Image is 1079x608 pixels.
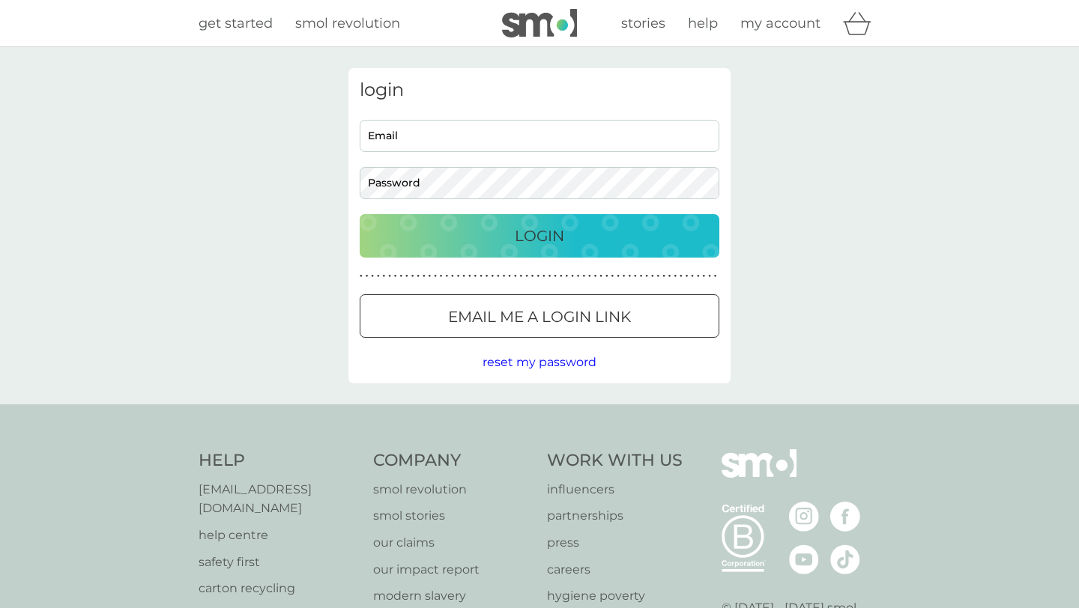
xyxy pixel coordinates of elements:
[388,273,391,280] p: ●
[623,273,626,280] p: ●
[548,273,551,280] p: ●
[366,273,369,280] p: ●
[843,8,880,38] div: basket
[295,15,400,31] span: smol revolution
[668,273,671,280] p: ●
[199,13,273,34] a: get started
[537,273,539,280] p: ●
[429,273,432,280] p: ●
[830,502,860,532] img: visit the smol Facebook page
[434,273,437,280] p: ●
[383,273,386,280] p: ●
[486,273,489,280] p: ●
[480,273,483,280] p: ●
[440,273,443,280] p: ●
[503,273,506,280] p: ●
[468,273,471,280] p: ●
[714,273,717,280] p: ●
[547,449,683,472] h4: Work With Us
[703,273,706,280] p: ●
[199,449,358,472] h4: Help
[674,273,677,280] p: ●
[740,13,820,34] a: my account
[566,273,569,280] p: ●
[377,273,380,280] p: ●
[547,586,683,606] a: hygiene poverty
[547,533,683,553] a: press
[830,544,860,574] img: visit the smol Tiktok page
[514,273,517,280] p: ●
[373,449,533,472] h4: Company
[577,273,580,280] p: ●
[373,560,533,580] a: our impact report
[199,553,358,572] a: safety first
[547,506,683,526] a: partnerships
[645,273,648,280] p: ●
[722,449,797,500] img: smol
[360,294,719,338] button: Email me a login link
[371,273,374,280] p: ●
[360,273,363,280] p: ●
[617,273,620,280] p: ●
[199,579,358,598] a: carton recycling
[483,355,596,369] span: reset my password
[531,273,534,280] p: ●
[394,273,397,280] p: ●
[474,273,477,280] p: ●
[686,273,689,280] p: ●
[651,273,654,280] p: ●
[628,273,631,280] p: ●
[373,533,533,553] a: our claims
[554,273,557,280] p: ●
[417,273,420,280] p: ●
[657,273,660,280] p: ●
[448,305,631,329] p: Email me a login link
[571,273,574,280] p: ●
[423,273,426,280] p: ●
[691,273,694,280] p: ●
[520,273,523,280] p: ●
[411,273,414,280] p: ●
[789,544,819,574] img: visit the smol Youtube page
[640,273,643,280] p: ●
[373,506,533,526] a: smol stories
[582,273,585,280] p: ●
[547,560,683,580] a: careers
[199,526,358,545] p: help centre
[634,273,637,280] p: ●
[708,273,711,280] p: ●
[611,273,614,280] p: ●
[199,15,273,31] span: get started
[594,273,597,280] p: ●
[360,214,719,258] button: Login
[688,15,718,31] span: help
[662,273,665,280] p: ●
[491,273,494,280] p: ●
[451,273,454,280] p: ●
[688,13,718,34] a: help
[502,9,577,37] img: smol
[605,273,608,280] p: ●
[199,480,358,518] a: [EMAIL_ADDRESS][DOMAIN_NAME]
[373,480,533,499] a: smol revolution
[508,273,511,280] p: ●
[560,273,563,280] p: ●
[547,480,683,499] a: influencers
[445,273,448,280] p: ●
[399,273,402,280] p: ●
[515,224,564,248] p: Login
[680,273,683,280] p: ●
[405,273,408,280] p: ●
[525,273,528,280] p: ●
[789,502,819,532] img: visit the smol Instagram page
